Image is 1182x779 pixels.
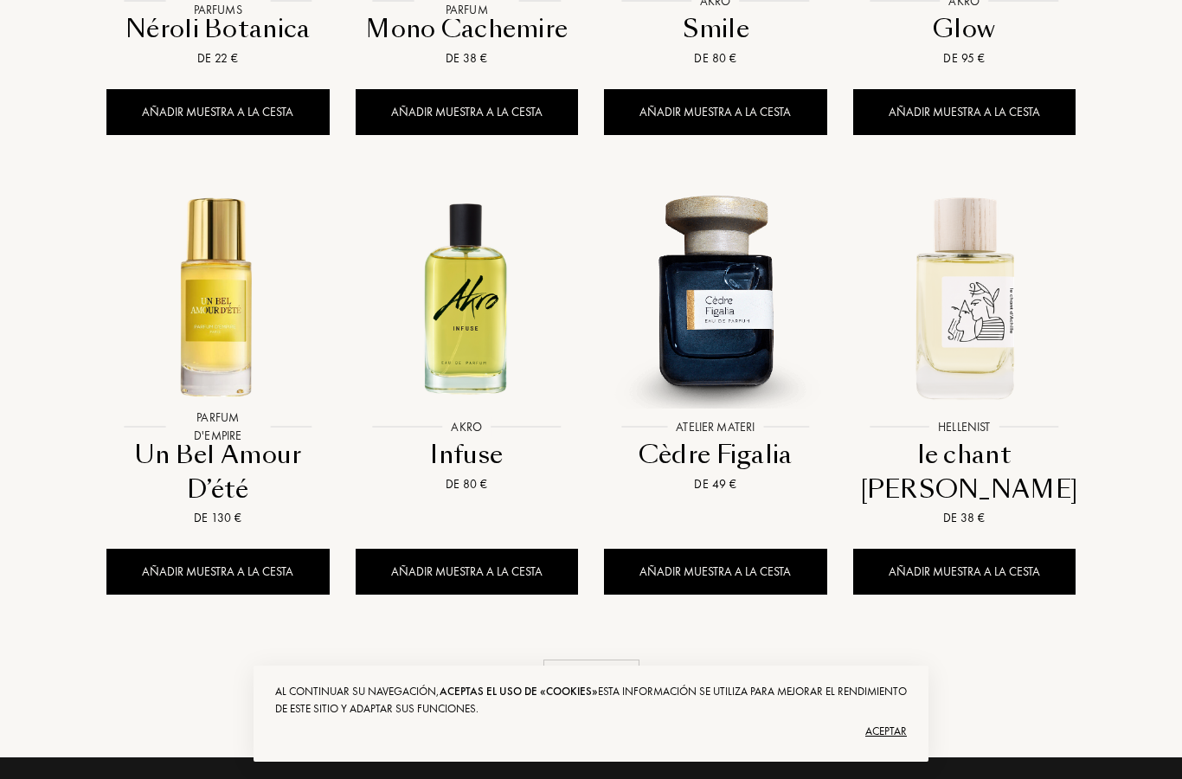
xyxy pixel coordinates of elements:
div: De 38 € [860,509,1070,527]
a: Infuse AkroAkroInfuseDe 80 € [356,165,579,515]
img: Cèdre Figalia Atelier Materi [603,184,827,409]
div: Aceptar [275,718,907,745]
img: le chant d'Achille Hellenist [852,184,1076,409]
div: Añadir muestra a la cesta [356,549,579,595]
div: De 80 € [611,49,820,68]
a: Cèdre Figalia Atelier MateriAtelier MateriCèdre FigaliaDe 49 € [604,165,827,515]
div: Cèdre Figalia [611,438,820,472]
div: le chant [PERSON_NAME] [860,438,1070,506]
img: Infuse Akro [355,184,579,409]
div: Ver más [543,660,639,714]
span: aceptas el uso de «cookies» [440,684,598,699]
div: Añadir muestra a la cesta [853,549,1076,595]
div: De 49 € [611,475,820,493]
div: Añadir muestra a la cesta [106,89,330,135]
div: Añadir muestra a la cesta [604,89,827,135]
a: le chant d'Achille HellenistHellenistle chant [PERSON_NAME]De 38 € [853,165,1076,549]
div: De 130 € [113,509,323,527]
div: Infuse [363,438,572,472]
div: De 80 € [363,475,572,493]
div: De 22 € [113,49,323,68]
div: Añadir muestra a la cesta [853,89,1076,135]
div: Añadir muestra a la cesta [106,549,330,595]
div: Smile [611,12,820,46]
img: Un Bel Amour D’été Parfum d'Empire [106,184,330,409]
div: Añadir muestra a la cesta [356,89,579,135]
div: Glow [860,12,1070,46]
div: Mono Cachemire [363,12,572,46]
div: Añadir muestra a la cesta [604,549,827,595]
div: Un Bel Amour D’été [113,438,323,506]
a: Un Bel Amour D’été Parfum d'EmpireParfum d'EmpireUn Bel Amour D’étéDe 130 € [106,165,330,549]
div: De 38 € [363,49,572,68]
div: Al continuar su navegación, Esta información se utiliza para mejorar el rendimiento de este sitio... [275,683,907,718]
div: De 95 € [860,49,1070,68]
div: Néroli Botanica [113,12,323,46]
